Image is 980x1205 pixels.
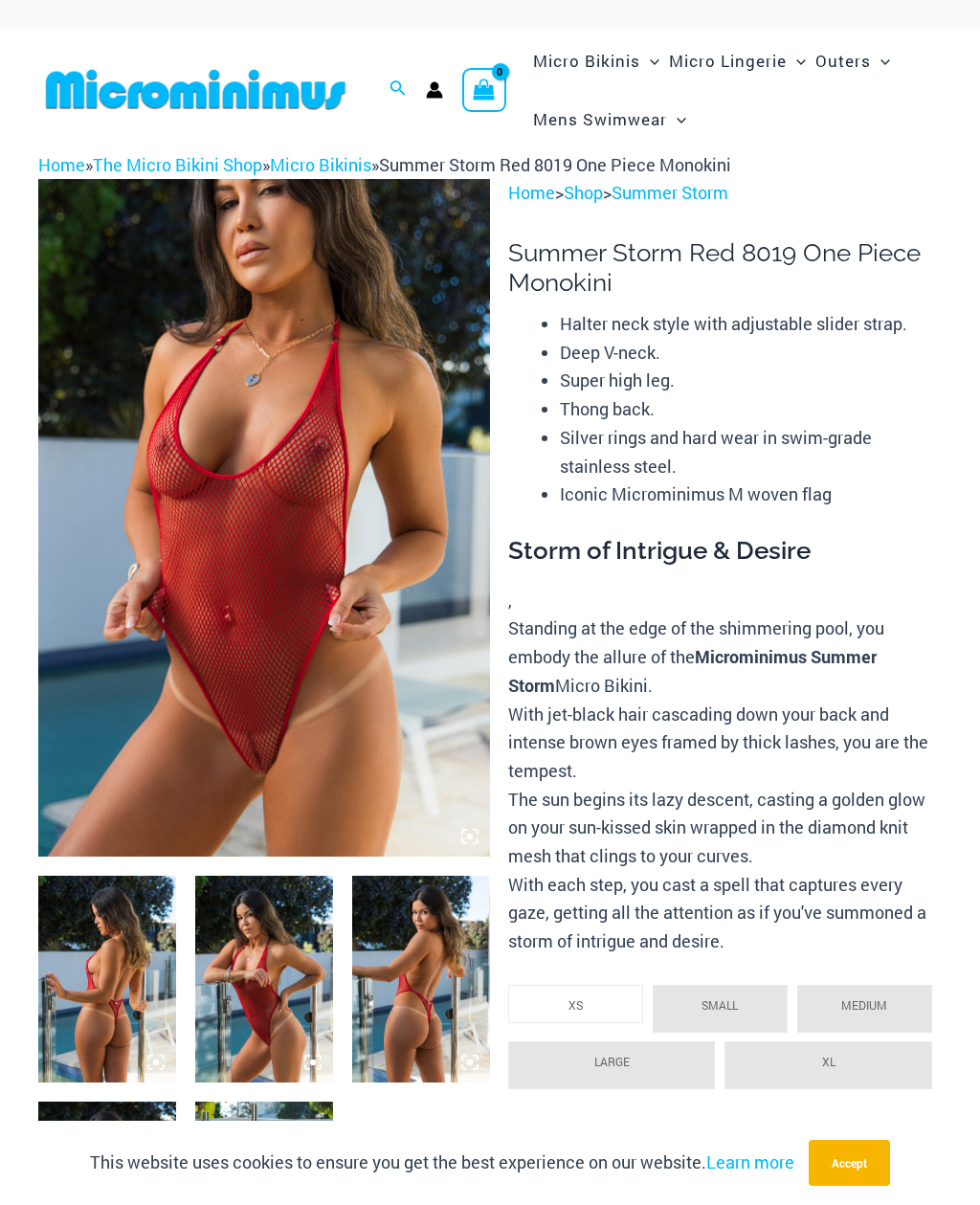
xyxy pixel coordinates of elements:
[270,153,371,176] a: Micro Bikinis
[560,339,942,368] li: Deep V-neck.
[525,29,942,151] nav: Site Navigation
[594,1054,630,1069] span: LARGE
[653,985,788,1033] li: small
[508,535,942,568] h3: Storm of Intrigue & Desire
[612,181,728,204] a: Summer Storm
[38,153,731,176] span: » » »
[640,36,659,85] span: Menu Toggle
[508,614,942,955] p: Standing at the edge of the shimmering pool, you embody the allure of the Micro Bikini. With jet-...
[426,81,443,99] a: Account icon link
[706,1150,794,1173] a: Learn more
[508,985,643,1023] li: x-small
[528,90,691,148] a: Mens SwimwearMenu ToggleMenu Toggle
[533,36,640,85] span: Micro Bikinis
[797,985,932,1033] li: medium
[93,153,262,176] a: The Micro Bikini Shop
[560,395,942,424] li: Thong back.
[871,36,890,85] span: Menu Toggle
[90,1149,794,1177] p: This website uses cookies to ensure you get the best experience on our website.
[508,1041,716,1089] li: large
[462,68,506,112] a: View Shopping Cart, empty
[809,1140,890,1186] button: Accept
[568,997,583,1013] span: XS
[724,1041,932,1089] li: x-large
[841,997,887,1013] span: MEDIUM
[560,367,942,395] li: Super high leg.
[379,153,731,176] span: Summer Storm Red 8019 One Piece Monokini
[508,238,942,298] h1: Summer Storm Red 8019 One Piece Monokini
[787,36,806,85] span: Menu Toggle
[508,535,942,956] div: ,
[702,997,738,1013] span: SMALL
[508,181,555,204] a: Home
[560,480,942,509] li: Iconic Microminimus M woven flag
[508,645,877,697] b: Microminimus Summer Storm
[815,36,871,85] span: Outers
[195,876,333,1082] img: Summer Storm Red 8019 One Piece
[811,32,895,90] a: OutersMenu ToggleMenu Toggle
[560,424,942,480] li: Silver rings and hard wear in swim-grade stainless steel.
[669,36,787,85] span: Micro Lingerie
[38,876,176,1082] img: Summer Storm Red 8019 One Piece
[352,876,490,1082] img: Summer Storm Red 8019 One Piece
[564,181,603,204] a: Shop
[508,179,942,208] p: > >
[38,68,353,111] img: MM SHOP LOGO FLAT
[533,95,667,144] span: Mens Swimwear
[390,78,407,102] a: Search icon link
[560,310,942,339] li: Halter neck style with adjustable slider strap.
[38,153,85,176] a: Home
[667,95,686,144] span: Menu Toggle
[528,32,664,90] a: Micro BikinisMenu ToggleMenu Toggle
[38,179,490,857] img: Summer Storm Red 8019 One Piece
[664,32,811,90] a: Micro LingerieMenu ToggleMenu Toggle
[822,1054,835,1069] span: XL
